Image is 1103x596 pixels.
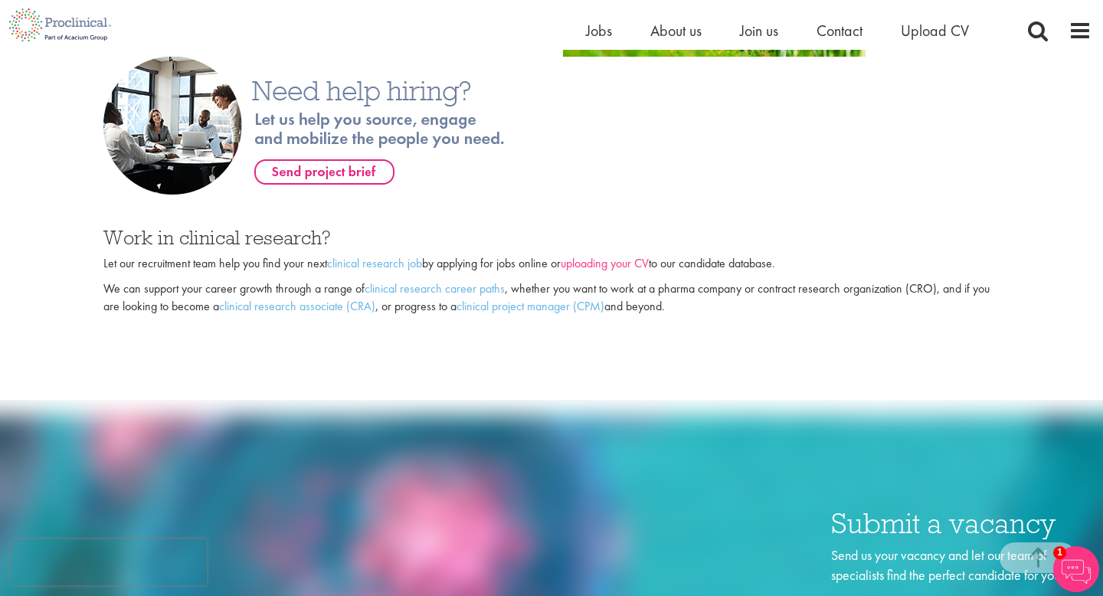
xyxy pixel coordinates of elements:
a: uploading your CV [561,255,649,271]
a: clinical research career paths [365,280,505,296]
h3: Submit a vacancy [831,509,1092,539]
span: 1 [1053,546,1066,559]
a: Contact [817,21,862,41]
p: We can support your career growth through a range of , whether you want to work at a pharma compa... [103,280,1000,316]
p: Let our recruitment team help you find your next by applying for jobs online or to our candidate ... [103,255,1000,273]
a: clinical research associate (CRA) [219,298,375,314]
a: clinical research job [327,255,422,271]
h3: Work in clinical research? [103,228,1000,247]
a: About us [650,21,702,41]
img: Chatbot [1053,546,1099,592]
iframe: reCAPTCHA [11,539,207,585]
a: Join us [740,21,778,41]
a: Upload CV [901,21,969,41]
a: clinical project manager (CPM) [457,298,604,314]
a: Jobs [586,21,612,41]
